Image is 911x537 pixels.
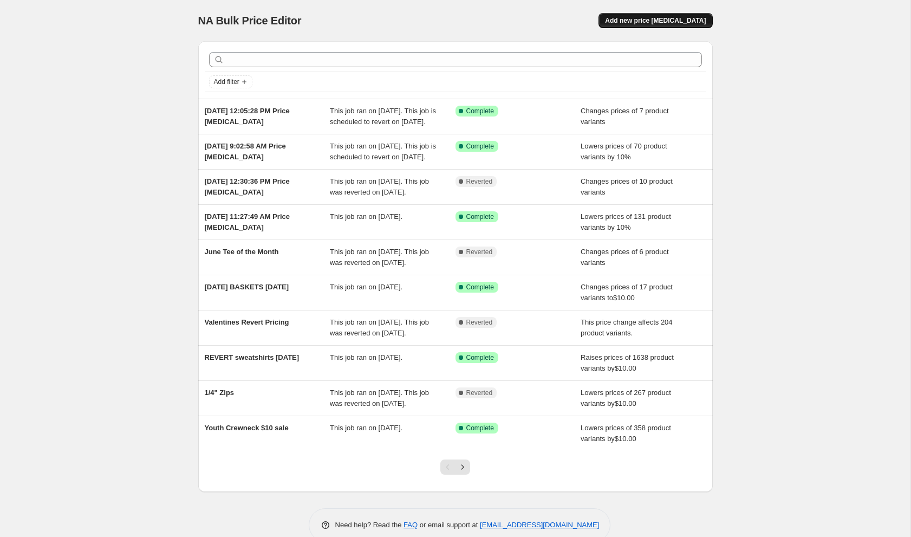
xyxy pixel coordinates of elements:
span: $10.00 [615,364,636,372]
span: Changes prices of 6 product variants [581,248,669,267]
span: [DATE] 11:27:49 AM Price [MEDICAL_DATA] [205,212,290,231]
span: This job ran on [DATE]. This job was reverted on [DATE]. [330,318,429,337]
button: Add new price [MEDICAL_DATA] [598,13,712,28]
span: June Tee of the Month [205,248,279,256]
span: Lowers prices of 131 product variants by 10% [581,212,671,231]
span: Need help? Read the [335,521,404,529]
span: This price change affects 204 product variants. [581,318,673,337]
span: This job ran on [DATE]. [330,283,402,291]
span: This job ran on [DATE]. This job was reverted on [DATE]. [330,248,429,267]
span: Changes prices of 17 product variants to [581,283,673,302]
span: Reverted [466,318,493,327]
span: Complete [466,212,494,221]
span: [DATE] 12:05:28 PM Price [MEDICAL_DATA] [205,107,290,126]
a: [EMAIL_ADDRESS][DOMAIN_NAME] [480,521,599,529]
span: $10.00 [615,399,636,407]
button: Add filter [209,75,252,88]
span: This job ran on [DATE]. [330,353,402,361]
span: Lowers prices of 70 product variants by 10% [581,142,667,161]
span: or email support at [418,521,480,529]
span: REVERT sweatshirts [DATE] [205,353,300,361]
span: Reverted [466,177,493,186]
span: Complete [466,424,494,432]
span: Reverted [466,248,493,256]
span: Lowers prices of 358 product variants by [581,424,671,443]
span: This job ran on [DATE]. This job was reverted on [DATE]. [330,177,429,196]
span: NA Bulk Price Editor [198,15,302,27]
span: $10.00 [613,294,635,302]
span: [DATE] BASKETS [DATE] [205,283,289,291]
span: Complete [466,107,494,115]
span: $10.00 [615,435,636,443]
span: This job ran on [DATE]. This job is scheduled to revert on [DATE]. [330,107,436,126]
span: Complete [466,283,494,292]
span: Changes prices of 10 product variants [581,177,673,196]
span: Add new price [MEDICAL_DATA] [605,16,706,25]
span: Valentines Revert Pricing [205,318,289,326]
button: Next [455,460,470,475]
span: Complete [466,142,494,151]
nav: Pagination [440,460,470,475]
span: This job ran on [DATE]. [330,424,402,432]
span: 1/4" Zips [205,389,235,397]
span: [DATE] 9:02:58 AM Price [MEDICAL_DATA] [205,142,286,161]
span: Raises prices of 1638 product variants by [581,353,674,372]
span: This job ran on [DATE]. This job is scheduled to revert on [DATE]. [330,142,436,161]
a: FAQ [404,521,418,529]
span: Add filter [214,77,239,86]
span: Reverted [466,389,493,397]
span: Changes prices of 7 product variants [581,107,669,126]
span: This job ran on [DATE]. [330,212,402,221]
span: Lowers prices of 267 product variants by [581,389,671,407]
span: This job ran on [DATE]. This job was reverted on [DATE]. [330,389,429,407]
span: Complete [466,353,494,362]
span: [DATE] 12:30:36 PM Price [MEDICAL_DATA] [205,177,290,196]
span: Youth Crewneck $10 sale [205,424,289,432]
